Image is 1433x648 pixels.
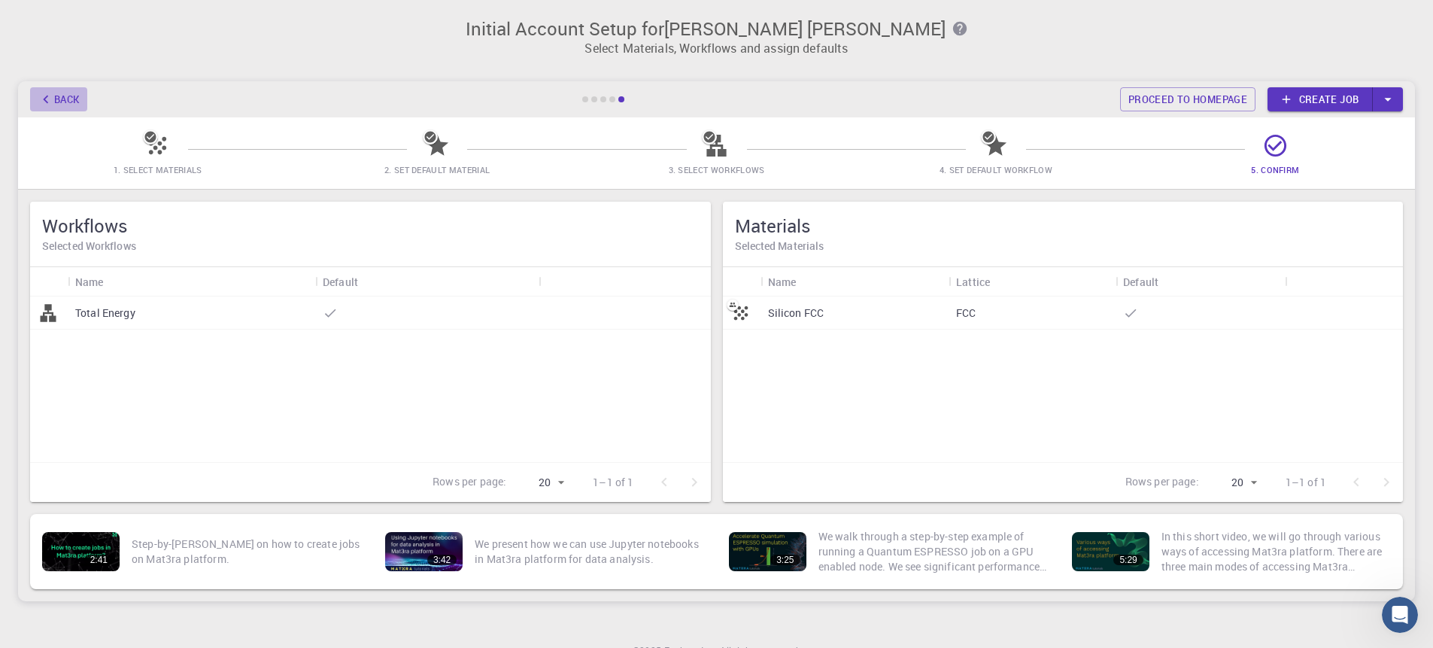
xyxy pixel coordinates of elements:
div: Name [768,267,797,297]
span: 2. Set Default Material [384,164,490,175]
span: 4. Set Default Workflow [940,164,1052,175]
p: 1–1 of 1 [593,475,633,490]
a: 3:42We present how we can use Jupyter notebooks in Mat3ra platform for data analysis. [379,520,710,583]
button: Sort [990,269,1014,294]
p: FCC [956,306,976,321]
div: Icon [723,267,761,297]
p: In this short video, we will go through various ways of accessing Mat3ra platform. There are thre... [1161,529,1391,574]
p: Silicon FCC [768,306,824,321]
button: Sort [104,269,128,294]
div: Icon [30,267,68,297]
iframe: Intercom live chat [1382,597,1418,633]
a: 2:41Step-by-[PERSON_NAME] on how to create jobs on Mat3ra platform. [36,520,367,583]
h3: Initial Account Setup for [PERSON_NAME] [PERSON_NAME] [27,18,1406,39]
div: 3:25 [770,555,800,565]
button: Sort [1158,269,1183,294]
div: 3:42 [427,555,457,565]
p: Rows per page: [1125,474,1199,491]
span: 3. Select Workflows [669,164,765,175]
p: 1–1 of 1 [1286,475,1326,490]
h5: Materials [735,214,1392,238]
div: Default [315,267,539,297]
span: 1. Select Materials [114,164,202,175]
p: Select Materials, Workflows and assign defaults [27,39,1406,57]
a: 3:25We walk through a step-by-step example of running a Quantum ESPRESSO job on a GPU enabled nod... [723,520,1054,583]
h5: Workflows [42,214,699,238]
p: Step-by-[PERSON_NAME] on how to create jobs on Mat3ra platform. [132,537,361,567]
p: We walk through a step-by-step example of running a Quantum ESPRESSO job on a GPU enabled node. W... [818,529,1048,574]
p: We present how we can use Jupyter notebooks in Mat3ra platform for data analysis. [475,537,704,567]
div: Name [68,267,315,297]
a: 5:29In this short video, we will go through various ways of accessing Mat3ra platform. There are ... [1066,520,1397,583]
div: 2:41 [84,555,114,565]
div: 20 [1205,472,1261,494]
div: Default [323,267,358,297]
a: Create job [1268,87,1373,111]
div: Lattice [956,267,990,297]
span: Support [30,11,84,24]
h6: Selected Materials [735,238,1392,254]
div: Name [75,267,104,297]
button: Sort [358,269,382,294]
a: Proceed to homepage [1120,87,1255,111]
button: Back [30,87,87,111]
p: Total Energy [75,306,135,321]
div: 20 [512,472,569,494]
p: Rows per page: [433,474,506,491]
div: Default [1116,267,1285,297]
div: 5:29 [1113,555,1143,565]
div: Default [1123,267,1158,297]
button: Sort [796,269,820,294]
span: 5. Confirm [1251,164,1299,175]
div: Lattice [949,267,1116,297]
div: Name [761,267,949,297]
h6: Selected Workflows [42,238,699,254]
